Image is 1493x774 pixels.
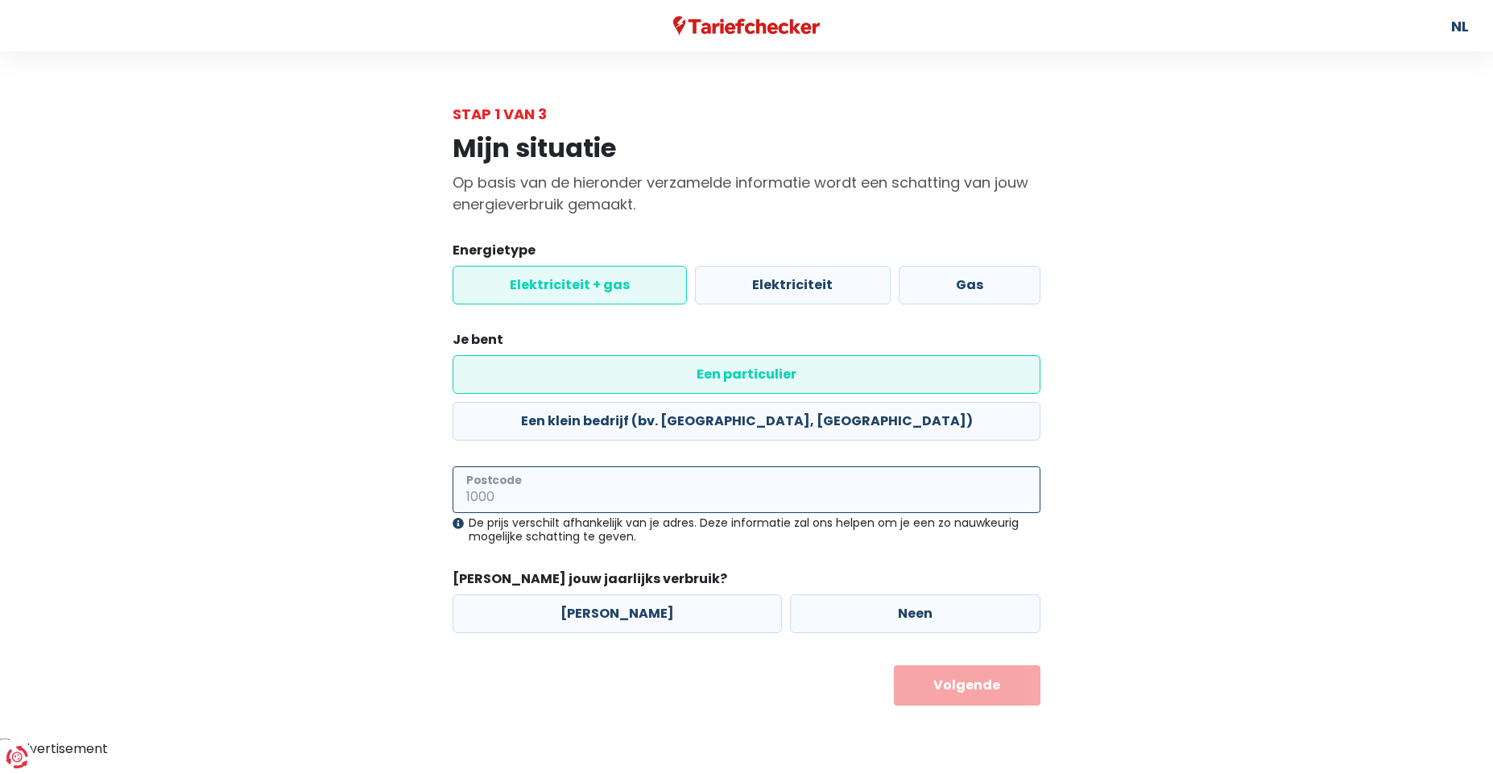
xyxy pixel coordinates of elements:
[453,355,1040,394] label: Een particulier
[453,569,1040,594] legend: [PERSON_NAME] jouw jaarlijks verbruik?
[453,266,687,304] label: Elektriciteit + gas
[453,516,1040,544] div: De prijs verschilt afhankelijk van je adres. Deze informatie zal ons helpen om je een zo nauwkeur...
[453,594,782,633] label: [PERSON_NAME]
[695,266,890,304] label: Elektriciteit
[894,665,1041,706] button: Volgende
[673,16,820,36] img: Tariefchecker logo
[453,402,1040,441] label: Een klein bedrijf (bv. [GEOGRAPHIC_DATA], [GEOGRAPHIC_DATA])
[453,466,1040,513] input: 1000
[453,241,1040,266] legend: Energietype
[790,594,1040,633] label: Neen
[453,133,1040,163] h1: Mijn situatie
[899,266,1040,304] label: Gas
[453,330,1040,355] legend: Je bent
[453,103,1040,125] div: Stap 1 van 3
[453,172,1040,215] p: Op basis van de hieronder verzamelde informatie wordt een schatting van jouw energieverbruik gema...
